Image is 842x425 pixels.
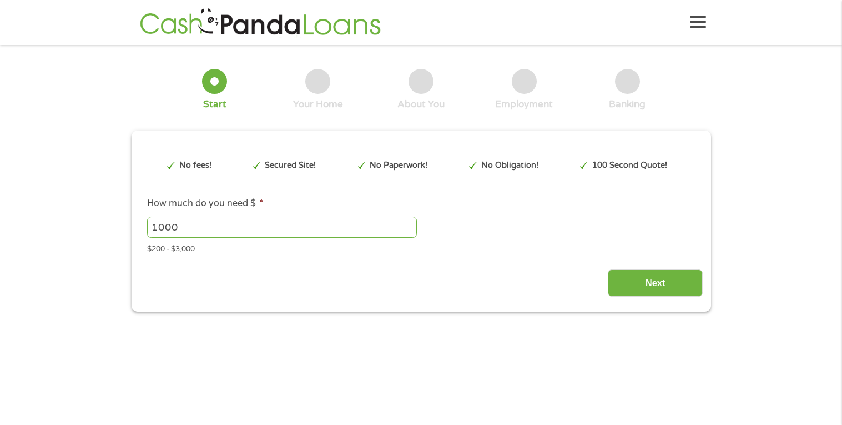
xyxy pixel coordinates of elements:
[608,269,703,297] input: Next
[179,159,211,172] p: No fees!
[293,98,343,111] div: Your Home
[370,159,427,172] p: No Paperwork!
[592,159,667,172] p: 100 Second Quote!
[203,98,226,111] div: Start
[137,7,384,38] img: GetLoanNow Logo
[397,98,445,111] div: About You
[265,159,316,172] p: Secured Site!
[147,198,264,209] label: How much do you need $
[147,240,694,255] div: $200 - $3,000
[481,159,538,172] p: No Obligation!
[609,98,646,111] div: Banking
[495,98,553,111] div: Employment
